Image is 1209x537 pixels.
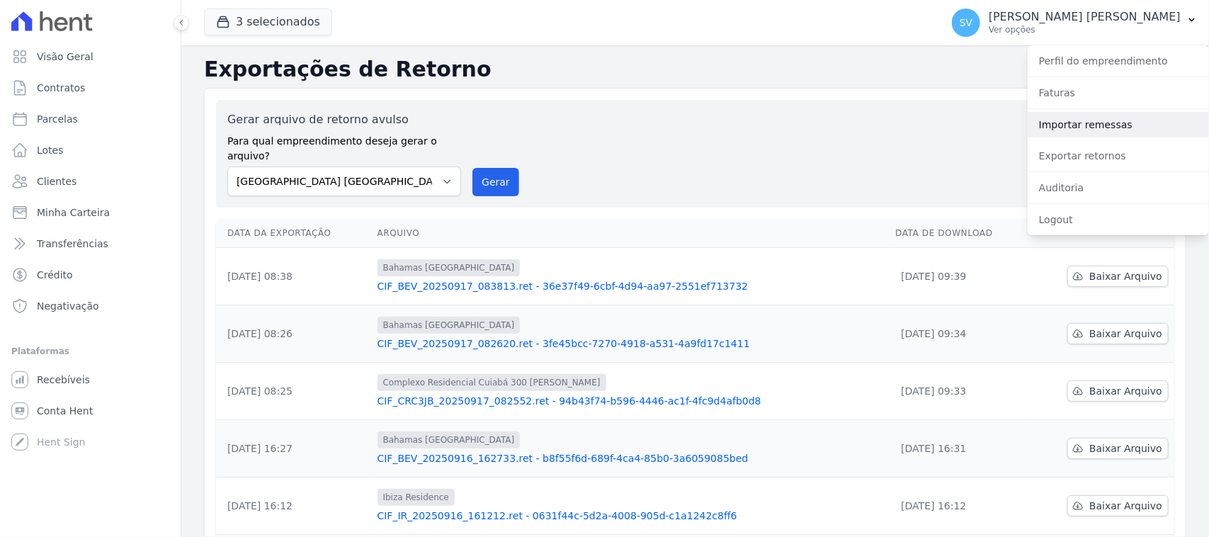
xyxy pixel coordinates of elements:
a: Exportar retornos [1028,143,1209,169]
a: Baixar Arquivo [1067,495,1169,516]
a: Contratos [6,74,175,102]
a: Importar remessas [1028,112,1209,137]
a: CIF_IR_20250916_161212.ret - 0631f44c-5d2a-4008-905d-c1a1242c8ff6 [378,509,885,523]
span: Parcelas [37,112,78,126]
td: [DATE] 16:12 [216,477,372,535]
h2: Exportações de Retorno [204,57,1186,82]
td: [DATE] 09:34 [890,305,1029,363]
label: Gerar arquivo de retorno avulso [227,111,461,128]
a: Recebíveis [6,366,175,394]
span: Baixar Arquivo [1089,327,1162,341]
span: Visão Geral [37,50,93,64]
label: Para qual empreendimento deseja gerar o arquivo? [227,128,461,164]
th: Arquivo [372,219,890,248]
span: Transferências [37,237,108,251]
span: Minha Carteira [37,205,110,220]
button: Gerar [472,168,519,196]
a: Auditoria [1028,175,1209,200]
span: Clientes [37,174,76,188]
span: Recebíveis [37,373,90,387]
td: [DATE] 08:25 [216,363,372,420]
span: SV [960,18,972,28]
span: Bahamas [GEOGRAPHIC_DATA] [378,259,521,276]
a: Faturas [1028,80,1209,106]
span: Crédito [37,268,73,282]
span: Baixar Arquivo [1089,499,1162,513]
span: Negativação [37,299,99,313]
span: Complexo Residencial Cuiabá 300 [PERSON_NAME] [378,374,606,391]
a: Baixar Arquivo [1067,380,1169,402]
a: Visão Geral [6,43,175,71]
a: Negativação [6,292,175,320]
a: Perfil do empreendimento [1028,48,1209,74]
a: Transferências [6,230,175,258]
span: Lotes [37,143,64,157]
a: CIF_CRC3JB_20250917_082552.ret - 94b43f74-b596-4446-ac1f-4fc9d4afb0d8 [378,394,885,408]
a: Conta Hent [6,397,175,425]
button: SV [PERSON_NAME] [PERSON_NAME] Ver opções [941,3,1209,43]
a: Logout [1028,207,1209,232]
td: [DATE] 08:38 [216,248,372,305]
a: Clientes [6,167,175,196]
a: CIF_BEV_20250917_083813.ret - 36e37f49-6cbf-4d94-aa97-2551ef713732 [378,279,885,293]
td: [DATE] 08:26 [216,305,372,363]
span: Baixar Arquivo [1089,441,1162,456]
a: Minha Carteira [6,198,175,227]
span: Contratos [37,81,85,95]
span: Baixar Arquivo [1089,269,1162,283]
button: 3 selecionados [204,9,332,35]
a: Baixar Arquivo [1067,266,1169,287]
a: CIF_BEV_20250917_082620.ret - 3fe45bcc-7270-4918-a531-4a9fd17c1411 [378,337,885,351]
p: [PERSON_NAME] [PERSON_NAME] [989,10,1181,24]
span: Bahamas [GEOGRAPHIC_DATA] [378,431,521,448]
a: CIF_BEV_20250916_162733.ret - b8f55f6d-689f-4ca4-85b0-3a6059085bed [378,451,885,465]
span: Bahamas [GEOGRAPHIC_DATA] [378,317,521,334]
td: [DATE] 09:33 [890,363,1029,420]
th: Data da Exportação [216,219,372,248]
td: [DATE] 16:31 [890,420,1029,477]
td: [DATE] 16:12 [890,477,1029,535]
a: Lotes [6,136,175,164]
td: [DATE] 16:27 [216,420,372,477]
th: Data de Download [890,219,1029,248]
span: Ibiza Residence [378,489,455,506]
p: Ver opções [989,24,1181,35]
span: Conta Hent [37,404,93,418]
a: Baixar Arquivo [1067,323,1169,344]
td: [DATE] 09:39 [890,248,1029,305]
a: Crédito [6,261,175,289]
a: Parcelas [6,105,175,133]
div: Plataformas [11,343,169,360]
span: Baixar Arquivo [1089,384,1162,398]
a: Baixar Arquivo [1067,438,1169,459]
